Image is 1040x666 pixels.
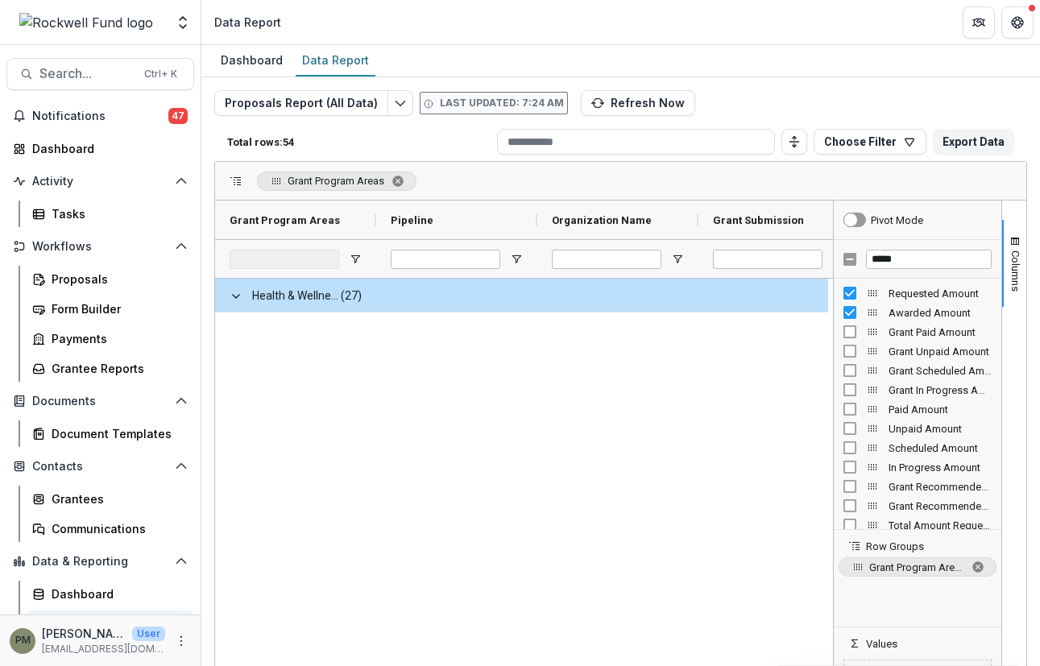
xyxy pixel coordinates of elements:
div: Document Templates [52,425,181,442]
a: Grantees [26,486,194,512]
span: In Progress Amount [889,461,992,474]
span: Grant Recommended Amount, CEO [889,500,992,512]
a: Payments [26,325,194,352]
div: Column List 16 Columns [834,283,1001,593]
div: Grant Scheduled Amount Column [834,361,1001,380]
div: Communications [52,520,181,537]
button: Open Contacts [6,453,194,479]
div: Grant Paid Amount Column [834,322,1001,341]
input: Filter Columns Input [866,250,992,269]
div: Grantee Reports [52,360,181,377]
span: Grant Scheduled Amount [889,365,992,377]
a: Grantee Reports [26,355,194,382]
nav: breadcrumb [208,10,288,34]
p: [EMAIL_ADDRESS][DOMAIN_NAME] [42,642,165,656]
div: Dashboard [214,48,289,72]
div: Grant Unpaid Amount Column [834,341,1001,361]
button: Search... [6,58,194,90]
a: Communications [26,515,194,542]
span: Grant Submission [713,214,804,226]
span: Pipeline [391,214,433,226]
button: Edit selected report [387,90,413,116]
span: Grant Paid Amount [889,326,992,338]
span: Requested Amount [889,287,992,300]
div: Proposals [52,271,181,287]
span: Grant Recommended Amount, PO [889,481,992,493]
div: In Progress Amount Column [834,457,1001,477]
span: Columns [1009,250,1021,292]
button: Export Data [933,129,1014,155]
div: Data Report [214,14,281,31]
span: Grant Program Areas. Press ENTER to sort. Press DELETE to remove [257,172,416,191]
span: Contacts [32,460,168,474]
span: Unpaid Amount [889,423,992,435]
span: Grant Program Areas. Press ENTER to sort. Press DELETE to remove [839,557,996,577]
span: Total Amount Requested (CURRENCY) [889,519,992,532]
div: Grantees [52,490,181,507]
p: [PERSON_NAME][GEOGRAPHIC_DATA] [42,625,126,642]
button: Proposals Report (All Data) [214,90,388,116]
p: Total rows: 54 [227,136,491,148]
div: Form Builder [52,300,181,317]
span: Activity [32,175,168,188]
div: Ctrl + K [141,65,180,83]
button: Open Data & Reporting [6,548,194,574]
span: Awarded Amount [889,307,992,319]
span: Data & Reporting [32,555,168,569]
span: Health & Wellness [252,279,339,312]
span: Scheduled Amount [889,442,992,454]
div: Row Groups [834,552,1001,627]
span: Documents [32,395,168,408]
button: Get Help [1001,6,1034,39]
div: Requested Amount Column [834,283,1001,303]
span: Search... [39,66,135,81]
div: Scheduled Amount Column [834,438,1001,457]
span: Notifications [32,110,168,123]
a: Proposals [26,266,194,292]
a: Data Report [26,610,194,637]
button: Open Activity [6,168,194,194]
div: Awarded Amount Column [834,303,1001,322]
button: Open Filter Menu [510,253,523,266]
input: Pipeline Filter Input [391,250,500,269]
div: Data Report [296,48,375,72]
button: Partners [963,6,995,39]
span: Workflows [32,240,168,254]
a: Dashboard [6,135,194,162]
img: Rockwell Fund logo [19,13,153,32]
span: Grant Program Areas [869,561,964,573]
span: Grant Unpaid Amount [889,345,992,358]
input: Grant Program Areas Filter Input [230,250,339,269]
a: Dashboard [214,45,289,77]
button: Choose Filter [814,129,926,155]
span: Grant Program Areas [230,214,340,226]
div: Paid Amount Column [834,399,1001,419]
div: Pivot Mode [871,214,923,226]
button: More [172,631,191,651]
span: Organization Name [552,214,652,226]
div: Dashboard [52,585,181,602]
input: Organization Name Filter Input [552,250,661,269]
span: Grant Program Areas [288,175,384,187]
div: Payments [52,330,181,347]
div: Total Amount Requested (CURRENCY) Column [834,515,1001,535]
span: Grant In Progress Amount [889,384,992,396]
button: Open Workflows [6,234,194,259]
div: Grant In Progress Amount Column [834,380,1001,399]
span: 47 [168,108,188,124]
a: Tasks [26,201,194,227]
div: Dashboard [32,140,181,157]
span: Paid Amount [889,403,992,416]
button: Open Filter Menu [349,253,362,266]
input: Grant Submission Filter Input [713,250,822,269]
button: Open Documents [6,388,194,414]
button: Toggle auto height [781,129,807,155]
a: Form Builder [26,296,194,322]
button: Notifications47 [6,103,194,129]
span: Values [866,638,897,650]
div: Grant Recommended Amount, CEO Column [834,496,1001,515]
div: Grant Recommended Amount, PO Column [834,477,1001,496]
div: Row Groups [257,172,416,191]
a: Dashboard [26,581,194,607]
span: (27) [341,279,362,312]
